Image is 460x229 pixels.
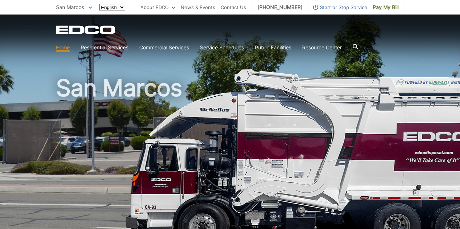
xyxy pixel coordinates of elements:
[200,44,244,52] a: Service Schedules
[99,4,125,11] select: Select a language
[373,3,399,11] span: Pay My Bill
[221,3,246,11] a: Contact Us
[81,44,128,52] a: Residential Services
[140,3,175,11] a: About EDCO
[56,44,70,52] a: Home
[181,3,215,11] a: News & Events
[255,44,291,52] a: Public Facilities
[56,25,116,34] a: EDCD logo. Return to the homepage.
[56,4,84,10] span: San Marcos
[302,44,342,52] a: Resource Center
[139,44,189,52] a: Commercial Services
